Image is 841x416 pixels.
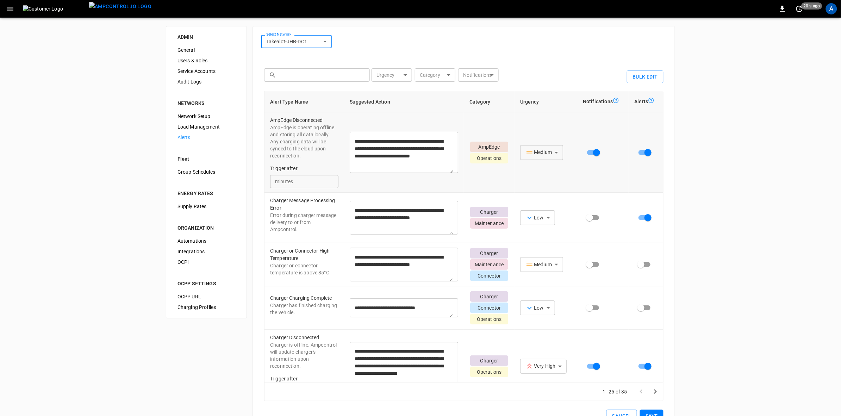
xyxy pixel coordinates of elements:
div: Medium [525,260,552,269]
div: Integrations [172,246,241,257]
p: Charger [470,291,508,302]
span: 20 s ago [802,2,822,10]
div: Users & Roles [172,55,241,66]
p: 1–25 of 35 [603,388,628,395]
p: Charger or Connector High Temperature [270,247,338,262]
div: Charging Profiles [172,302,241,312]
span: Alerts [177,134,235,141]
img: Customer Logo [23,5,86,12]
div: OCPP URL [172,291,241,302]
div: Automations [172,236,241,246]
p: Connector [470,271,508,281]
div: ENERGY RATES [177,190,235,197]
p: Charger is offline. Ampcontrol will update charger's information upon reconnection. [270,341,338,370]
p: minutes [275,178,293,185]
span: Service Accounts [177,68,235,75]
div: Low [525,213,543,222]
span: OCPI [177,259,235,266]
div: Suggested Action [350,98,458,106]
button: Bulk Edit [627,70,664,83]
div: Medium [525,148,552,157]
p: AmpEdge is operating offline and storing all data locally. Any charging data will be synced to th... [270,124,338,159]
div: Group Schedules [172,167,241,177]
p: Maintenance [470,259,508,270]
div: Takealot-JHB-DC1 [261,35,332,48]
div: Notification-alert-tooltip [613,97,619,106]
button: set refresh interval [794,3,805,14]
p: Error during charger message delivery to or from Ampcontrol. [270,212,338,233]
div: ORGANIZATION [177,224,235,231]
div: ADMIN [177,33,235,41]
p: Trigger after [270,375,338,383]
span: Load Management [177,123,235,131]
p: Operations [470,314,508,324]
span: Integrations [177,248,235,255]
div: Urgency [520,98,572,106]
p: Charger Charging Complete [270,294,338,302]
div: OCPP SETTINGS [177,280,235,287]
p: Charger Message Processing Error [270,197,338,212]
p: Charger Disconnected [270,334,338,341]
span: Users & Roles [177,57,235,64]
span: General [177,46,235,54]
div: profile-icon [826,3,837,14]
div: NETWORKS [177,100,235,107]
div: Alert Type Name [270,98,338,106]
div: Load Management [172,122,241,132]
p: Operations [470,367,508,377]
div: Service Accounts [172,66,241,76]
span: OCPP URL [177,293,235,300]
span: Group Schedules [177,168,235,176]
p: AmpEdge [470,142,508,152]
div: Alerts [172,132,241,143]
p: Connector [470,303,508,313]
span: Audit Logs [177,78,235,86]
p: Charger has finished charging the vehicle. [270,302,338,316]
button: Go to next page [648,385,662,399]
div: Fleet [177,155,235,162]
div: Low [525,304,543,312]
p: Charger or connector temperature is above 85°C. [270,262,338,276]
label: Select Network [266,32,291,37]
div: Notifications [583,97,623,106]
div: OCPI [172,257,241,267]
div: Very High [525,362,555,371]
div: Network Setup [172,111,241,122]
span: Automations [177,237,235,245]
div: Alerts [634,97,658,106]
p: Charger [470,355,508,366]
p: AmpEdge Disconnected [270,117,338,124]
span: Supply Rates [177,203,235,210]
p: Operations [470,153,508,163]
p: Charger [470,207,508,217]
img: ampcontrol.io logo [89,2,151,11]
p: Charger [470,248,508,259]
div: Category [469,98,509,106]
p: Trigger after [270,165,338,172]
span: Network Setup [177,113,235,120]
div: Alert-alert-tooltip [648,97,654,106]
p: Maintenance [470,218,508,229]
div: Audit Logs [172,76,241,87]
span: Charging Profiles [177,304,235,311]
div: Supply Rates [172,201,241,212]
div: General [172,45,241,55]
